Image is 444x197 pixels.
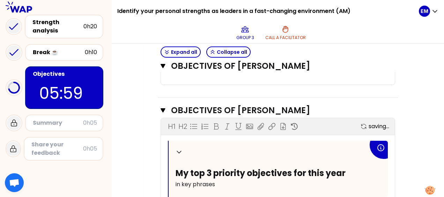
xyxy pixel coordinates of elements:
[33,48,85,57] div: Break ☕️
[33,119,83,127] div: Summary
[83,145,97,153] div: 0h05
[236,35,254,41] p: Group 3
[369,122,389,131] p: saving...
[39,81,89,105] p: 05:59
[265,35,306,41] p: Call a facilitator
[421,8,428,15] p: EM
[168,122,175,131] p: H1
[178,122,187,131] p: H2
[83,22,97,31] div: 0h20
[5,173,24,192] div: Ouvrir le chat
[171,60,371,72] h3: Objectives of [PERSON_NAME]
[33,70,97,78] div: Objectives
[262,22,309,43] button: Call a facilitator
[161,46,201,58] button: Expand all
[176,180,215,188] span: in key phrases
[161,105,395,116] button: Objectives of [PERSON_NAME]
[176,167,346,179] span: My top 3 priority objectives for this year
[161,60,395,72] button: Objectives of [PERSON_NAME]
[85,48,97,57] div: 0h10
[206,46,251,58] button: Collapse all
[31,140,83,157] div: Share your feedback
[32,18,83,35] div: Strength analysis
[83,119,97,127] div: 0h05
[419,6,438,17] button: EM
[171,105,371,116] h3: Objectives of [PERSON_NAME]
[234,22,257,43] button: Group 3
